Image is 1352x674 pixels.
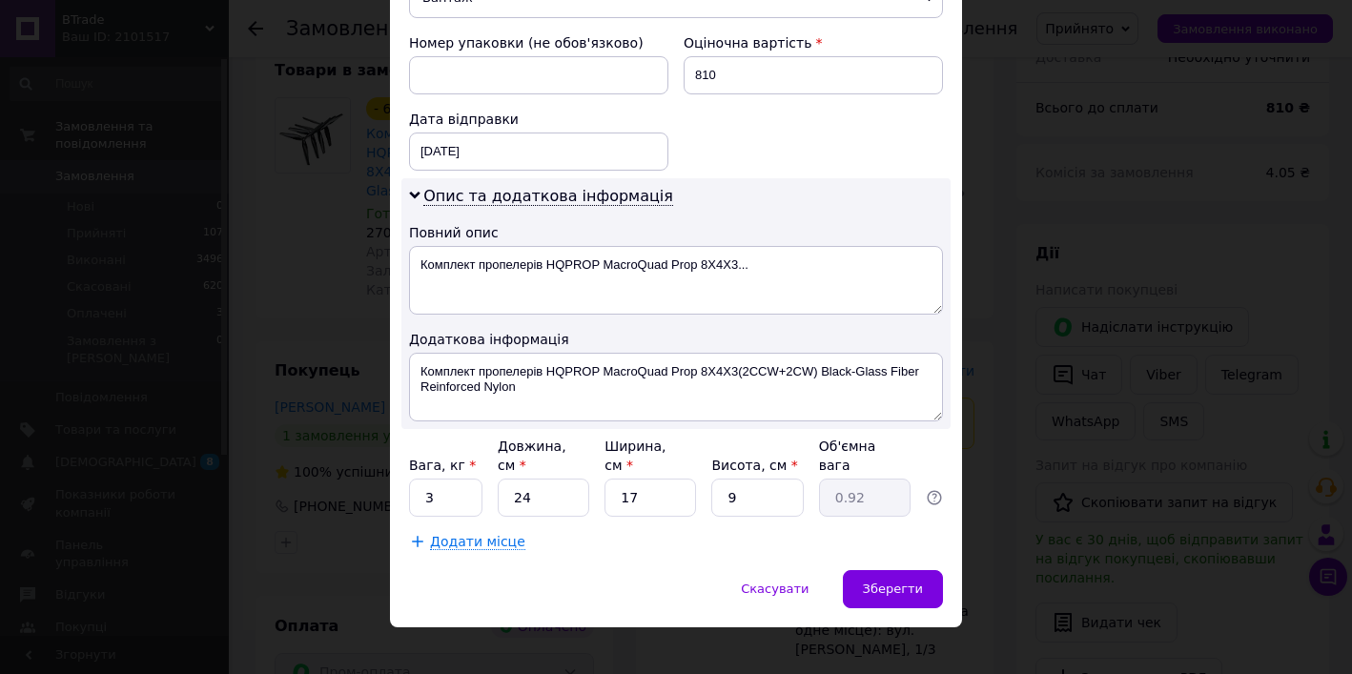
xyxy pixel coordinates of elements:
[409,353,943,421] textarea: Комплект пропелерів HQPROP MacroQuad Prop 8X4X3(2CCW+2CW) Black-Glass Fiber Reinforced Nylon
[409,330,943,349] div: Додаткова інформація
[430,534,525,550] span: Додати місце
[863,582,923,596] span: Зберегти
[409,246,943,315] textarea: Комплект пропелерів HQPROP MacroQuad Prop 8X4X3...
[711,458,797,473] label: Висота, см
[819,437,911,475] div: Об'ємна вага
[409,223,943,242] div: Повний опис
[741,582,809,596] span: Скасувати
[604,439,666,473] label: Ширина, см
[684,33,943,52] div: Оціночна вартість
[409,110,668,129] div: Дата відправки
[409,33,668,52] div: Номер упаковки (не обов'язково)
[498,439,566,473] label: Довжина, см
[423,187,673,206] span: Опис та додаткова інформація
[409,458,476,473] label: Вага, кг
